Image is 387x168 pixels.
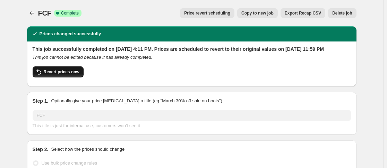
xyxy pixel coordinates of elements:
i: This job cannot be edited because it has already completed. [33,55,153,60]
h2: This job successfully completed on [DATE] 4:11 PM. Prices are scheduled to revert to their origin... [33,46,351,53]
span: FCF [38,9,51,17]
p: Select how the prices should change [51,146,124,153]
span: This title is just for internal use, customers won't see it [33,123,140,128]
span: Revert prices now [44,69,79,75]
span: Price revert scheduling [184,10,230,16]
button: Delete job [328,8,356,18]
button: Revert prices now [33,66,84,77]
button: Price revert scheduling [180,8,234,18]
span: Use bulk price change rules [42,160,97,166]
span: Delete job [332,10,352,16]
p: Optionally give your price [MEDICAL_DATA] a title (eg "March 30% off sale on boots") [51,97,222,104]
input: 30% off holiday sale [33,110,351,121]
span: Complete [61,10,79,16]
h2: Step 1. [33,97,49,104]
button: Copy to new job [237,8,278,18]
button: Export Recap CSV [281,8,325,18]
button: Price change jobs [27,8,37,18]
span: Copy to new job [241,10,274,16]
span: Export Recap CSV [285,10,321,16]
h2: Prices changed successfully [40,30,101,37]
h2: Step 2. [33,146,49,153]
